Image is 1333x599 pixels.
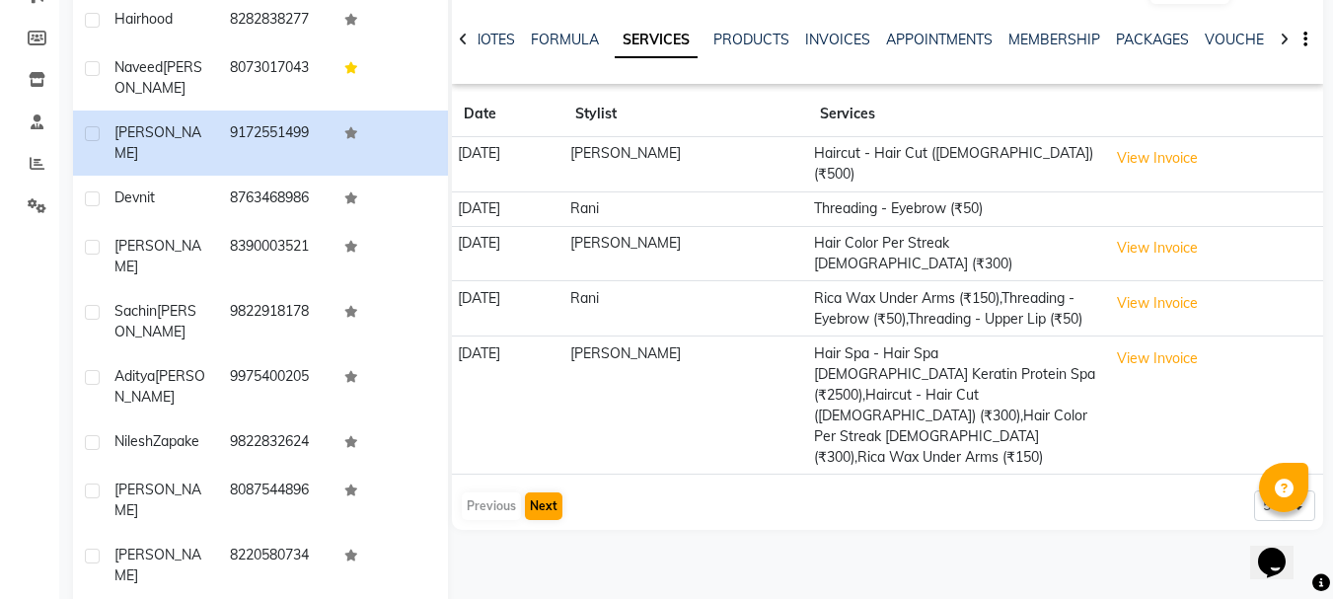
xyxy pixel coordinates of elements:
a: FORMULA [531,31,599,48]
td: 9975400205 [218,354,333,419]
td: 9822832624 [218,419,333,468]
td: [DATE] [452,337,563,475]
button: View Invoice [1108,143,1207,174]
a: INVOICES [805,31,870,48]
td: Rica Wax Under Arms (₹150),Threading - Eyebrow (₹50),Threading - Upper Lip (₹50) [808,281,1102,337]
td: 9172551499 [218,111,333,176]
span: [PERSON_NAME] [114,367,205,406]
td: [DATE] [452,226,563,281]
th: Services [808,92,1102,137]
td: [PERSON_NAME] [563,137,808,192]
a: MEMBERSHIP [1008,31,1100,48]
td: [DATE] [452,281,563,337]
span: Nilesh [114,432,153,450]
td: [PERSON_NAME] [563,226,808,281]
td: [DATE] [452,191,563,226]
td: Haircut - Hair Cut ([DEMOGRAPHIC_DATA]) (₹500) [808,137,1102,192]
span: Hairhood [114,10,173,28]
td: 8087544896 [218,468,333,533]
span: [PERSON_NAME] [114,237,201,275]
button: View Invoice [1108,288,1207,319]
td: 9822918178 [218,289,333,354]
button: View Invoice [1108,233,1207,263]
span: Sachin [114,302,157,320]
td: [PERSON_NAME] [563,337,808,475]
button: Next [525,492,562,520]
span: Aditya [114,367,155,385]
td: 8390003521 [218,224,333,289]
th: Date [452,92,563,137]
button: View Invoice [1108,343,1207,374]
td: Hair Spa - Hair Spa [DEMOGRAPHIC_DATA] Keratin Protein Spa (₹2500),Haircut - Hair Cut ([DEMOGRAPH... [808,337,1102,475]
td: [DATE] [452,137,563,192]
td: Hair Color Per Streak [DEMOGRAPHIC_DATA] (₹300) [808,226,1102,281]
a: PRODUCTS [713,31,789,48]
span: [PERSON_NAME] [114,123,201,162]
td: Rani [563,191,808,226]
td: 8073017043 [218,45,333,111]
a: NOTES [471,31,515,48]
td: 8763468986 [218,176,333,224]
a: VOUCHERS [1205,31,1283,48]
a: SERVICES [615,23,698,58]
span: Naveed [114,58,163,76]
span: [PERSON_NAME] [114,481,201,519]
span: Zapake [153,432,199,450]
td: 8220580734 [218,533,333,598]
th: Stylist [563,92,808,137]
span: devnit [114,188,155,206]
a: PACKAGES [1116,31,1189,48]
a: APPOINTMENTS [886,31,993,48]
iframe: chat widget [1250,520,1313,579]
td: Threading - Eyebrow (₹50) [808,191,1102,226]
td: Rani [563,281,808,337]
span: [PERSON_NAME] [114,546,201,584]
